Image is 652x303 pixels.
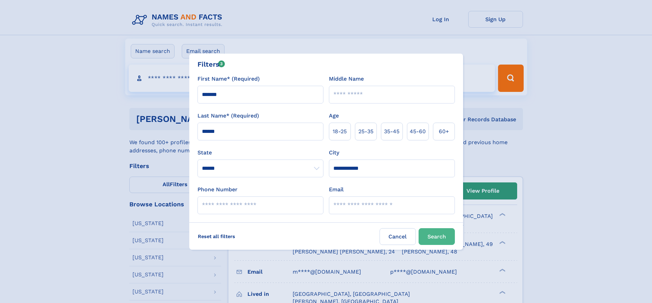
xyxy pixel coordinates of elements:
label: Cancel [380,228,416,245]
span: 18‑25 [333,127,347,136]
label: Middle Name [329,75,364,83]
label: State [197,149,323,157]
label: Last Name* (Required) [197,112,259,120]
button: Search [419,228,455,245]
span: 35‑45 [384,127,399,136]
label: First Name* (Required) [197,75,260,83]
div: Filters [197,59,225,69]
span: 25‑35 [358,127,373,136]
label: Reset all filters [193,228,240,245]
label: City [329,149,339,157]
label: Email [329,185,344,194]
label: Phone Number [197,185,238,194]
span: 45‑60 [410,127,426,136]
label: Age [329,112,339,120]
span: 60+ [439,127,449,136]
